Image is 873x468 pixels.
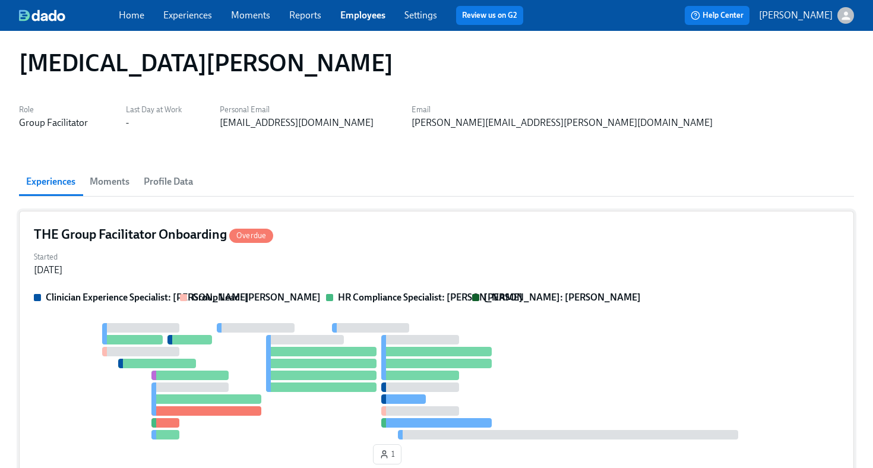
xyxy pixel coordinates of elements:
button: Review us on G2 [456,6,523,25]
label: Personal Email [220,103,374,116]
label: Email [412,103,713,116]
div: [PERSON_NAME][EMAIL_ADDRESS][PERSON_NAME][DOMAIN_NAME] [412,116,713,129]
strong: Group Lead: [PERSON_NAME] [192,292,321,303]
div: Group Facilitator [19,116,88,129]
div: - [126,116,129,129]
a: dado [19,10,119,21]
p: [PERSON_NAME] [759,9,833,22]
a: Home [119,10,144,21]
a: Experiences [163,10,212,21]
h4: THE Group Facilitator Onboarding [34,226,273,244]
a: Review us on G2 [462,10,517,21]
strong: HR Compliance Specialist: [PERSON_NAME] [338,292,523,303]
a: Employees [340,10,385,21]
strong: [PERSON_NAME]: [PERSON_NAME] [484,292,641,303]
span: Profile Data [144,173,193,190]
button: 1 [373,444,401,464]
h1: [MEDICAL_DATA][PERSON_NAME] [19,49,393,77]
label: Last Day at Work [126,103,182,116]
span: Moments [90,173,129,190]
span: Experiences [26,173,75,190]
span: Help Center [691,10,744,21]
div: [DATE] [34,264,62,277]
img: dado [19,10,65,21]
span: Overdue [229,231,273,240]
a: Settings [404,10,437,21]
span: 1 [379,448,395,460]
strong: Clinician Experience Specialist: [PERSON_NAME] [46,292,249,303]
button: [PERSON_NAME] [759,7,854,24]
button: Help Center [685,6,749,25]
a: Reports [289,10,321,21]
div: [EMAIL_ADDRESS][DOMAIN_NAME] [220,116,374,129]
label: Role [19,103,88,116]
a: Moments [231,10,270,21]
label: Started [34,251,62,264]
